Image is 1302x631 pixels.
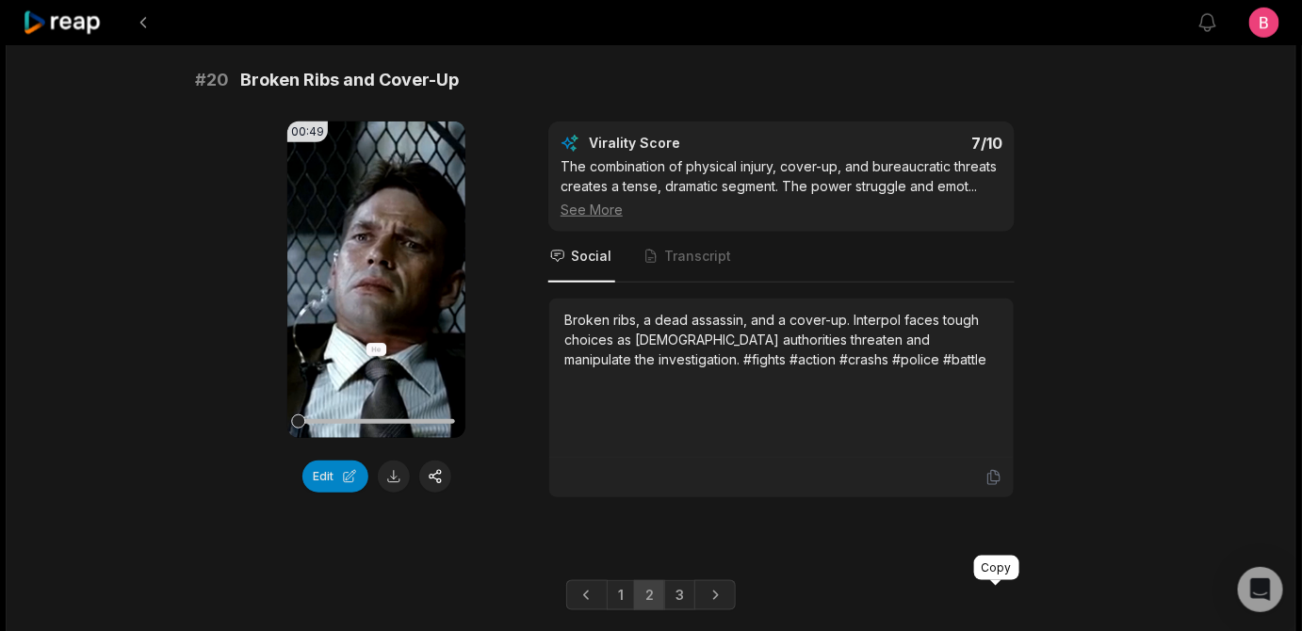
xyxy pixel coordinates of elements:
video: Your browser does not support mp4 format. [287,121,465,438]
span: Broken Ribs and Cover-Up [240,67,459,93]
ul: Pagination [566,580,736,610]
nav: Tabs [548,232,1015,283]
div: Open Intercom Messenger [1238,567,1283,612]
div: Broken ribs, a dead assassin, and a cover-up. Interpol faces tough choices as [DEMOGRAPHIC_DATA] ... [564,310,999,369]
a: Page 3 [664,580,695,610]
a: Page 2 is your current page [634,580,665,610]
a: Page 1 [607,580,635,610]
div: 7 /10 [801,134,1003,153]
div: The combination of physical injury, cover-up, and bureaucratic threats creates a tense, dramatic ... [561,156,1002,219]
span: Social [571,247,611,266]
div: See More [561,200,1002,219]
a: Previous page [566,580,608,610]
a: Next page [694,580,736,610]
div: Copy [974,556,1019,580]
button: Edit [302,461,368,493]
span: # 20 [195,67,229,93]
div: Virality Score [589,134,791,153]
span: Transcript [664,247,731,266]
